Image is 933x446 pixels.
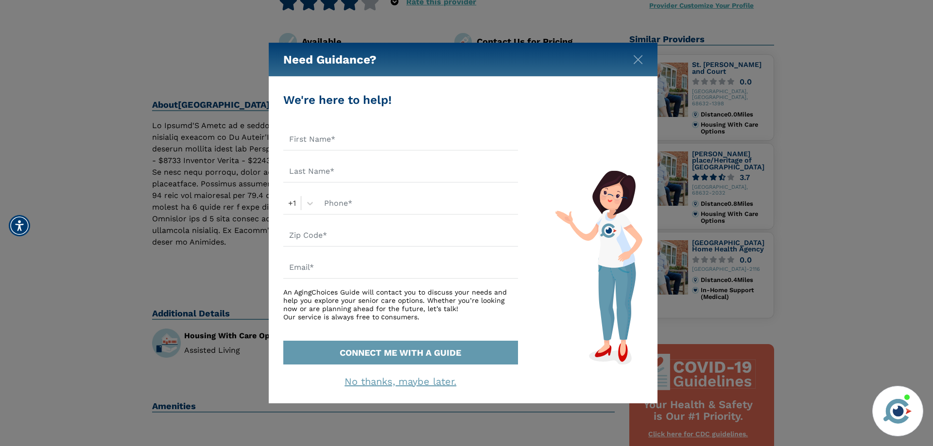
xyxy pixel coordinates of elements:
h5: Need Guidance? [283,43,377,77]
div: Accessibility Menu [9,215,30,236]
button: Close [633,53,643,63]
div: We're here to help! [283,91,518,109]
input: Email* [283,256,518,279]
img: match-guide-form.svg [555,170,642,364]
input: Last Name* [283,160,518,182]
a: No thanks, maybe later. [345,376,456,387]
iframe: iframe [741,248,923,380]
div: An AgingChoices Guide will contact you to discuss your needs and help you explore your senior car... [283,288,518,321]
input: Phone* [318,192,518,215]
img: modal-close.svg [633,55,643,65]
input: First Name* [283,128,518,150]
img: avatar [881,395,914,428]
input: Zip Code* [283,224,518,247]
button: CONNECT ME WITH A GUIDE [283,341,518,364]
